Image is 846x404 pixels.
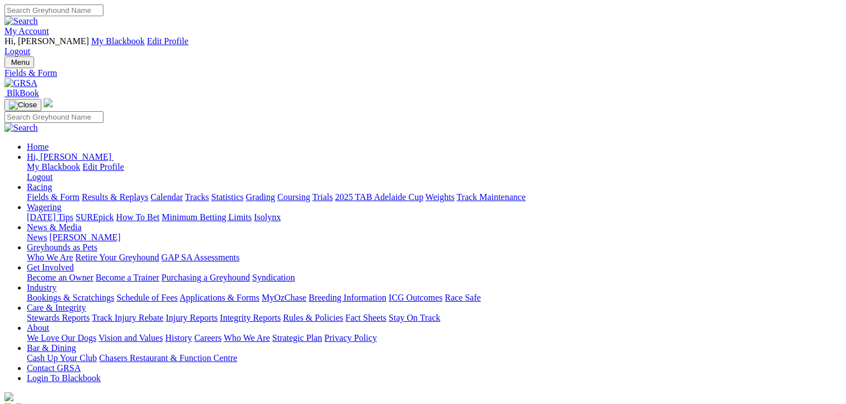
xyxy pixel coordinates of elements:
a: Bookings & Scratchings [27,293,114,302]
a: Industry [27,283,56,292]
a: Coursing [277,192,310,202]
a: Grading [246,192,275,202]
a: Bar & Dining [27,343,76,353]
a: ICG Outcomes [389,293,442,302]
div: News & Media [27,232,842,243]
img: logo-grsa-white.png [4,392,13,401]
a: SUREpick [75,212,114,222]
div: Industry [27,293,842,303]
a: Breeding Information [309,293,386,302]
a: Vision and Values [98,333,163,343]
a: Schedule of Fees [116,293,177,302]
a: Weights [426,192,455,202]
a: Racing [27,182,52,192]
a: Stay On Track [389,313,440,322]
div: Get Involved [27,273,842,283]
button: Toggle navigation [4,56,34,68]
div: My Account [4,36,842,56]
a: Tracks [185,192,209,202]
a: Logout [4,46,30,56]
a: Wagering [27,202,62,212]
a: [PERSON_NAME] [49,232,120,242]
a: How To Bet [116,212,160,222]
a: News & Media [27,222,82,232]
img: Close [9,101,37,110]
a: Privacy Policy [324,333,377,343]
a: Isolynx [254,212,281,222]
a: Cash Up Your Club [27,353,97,363]
a: Stewards Reports [27,313,89,322]
a: Minimum Betting Limits [162,212,252,222]
div: Wagering [27,212,842,222]
a: GAP SA Assessments [162,253,240,262]
a: [DATE] Tips [27,212,73,222]
a: Edit Profile [147,36,188,46]
img: GRSA [4,78,37,88]
a: Hi, [PERSON_NAME] [27,152,114,161]
a: We Love Our Dogs [27,333,96,343]
a: My Blackbook [27,162,81,172]
span: BlkBook [7,88,39,98]
a: Who We Are [224,333,270,343]
a: Care & Integrity [27,303,86,312]
button: Toggle navigation [4,99,41,111]
a: Who We Are [27,253,73,262]
a: Statistics [211,192,244,202]
a: My Blackbook [91,36,145,46]
a: Logout [27,172,53,182]
img: logo-grsa-white.png [44,98,53,107]
a: Edit Profile [83,162,124,172]
input: Search [4,4,103,16]
a: MyOzChase [262,293,306,302]
a: 2025 TAB Adelaide Cup [335,192,423,202]
a: BlkBook [4,88,39,98]
a: About [27,323,49,332]
span: Hi, [PERSON_NAME] [4,36,89,46]
a: News [27,232,47,242]
a: Get Involved [27,263,74,272]
a: Contact GRSA [27,363,81,373]
a: My Account [4,26,49,36]
a: Greyhounds as Pets [27,243,97,252]
a: Track Maintenance [457,192,526,202]
a: Trials [312,192,333,202]
a: Race Safe [445,293,480,302]
img: Search [4,123,38,133]
a: Purchasing a Greyhound [162,273,250,282]
div: Hi, [PERSON_NAME] [27,162,842,182]
a: Injury Reports [166,313,218,322]
a: Become an Owner [27,273,93,282]
a: Home [27,142,49,151]
div: Racing [27,192,842,202]
input: Search [4,111,103,123]
span: Menu [11,58,30,66]
div: Greyhounds as Pets [27,253,842,263]
a: Careers [194,333,221,343]
a: Fact Sheets [346,313,386,322]
img: Search [4,16,38,26]
a: Fields & Form [27,192,79,202]
div: About [27,333,842,343]
a: Rules & Policies [283,313,343,322]
a: Syndication [252,273,295,282]
a: Login To Blackbook [27,373,101,383]
a: Become a Trainer [96,273,159,282]
a: Retire Your Greyhound [75,253,159,262]
a: Track Injury Rebate [92,313,163,322]
a: Applications & Forms [179,293,259,302]
a: Chasers Restaurant & Function Centre [99,353,237,363]
div: Bar & Dining [27,353,842,363]
a: Fields & Form [4,68,842,78]
span: Hi, [PERSON_NAME] [27,152,111,161]
a: Integrity Reports [220,313,281,322]
a: Results & Replays [82,192,148,202]
a: Calendar [150,192,183,202]
div: Care & Integrity [27,313,842,323]
a: History [165,333,192,343]
a: Strategic Plan [272,333,322,343]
